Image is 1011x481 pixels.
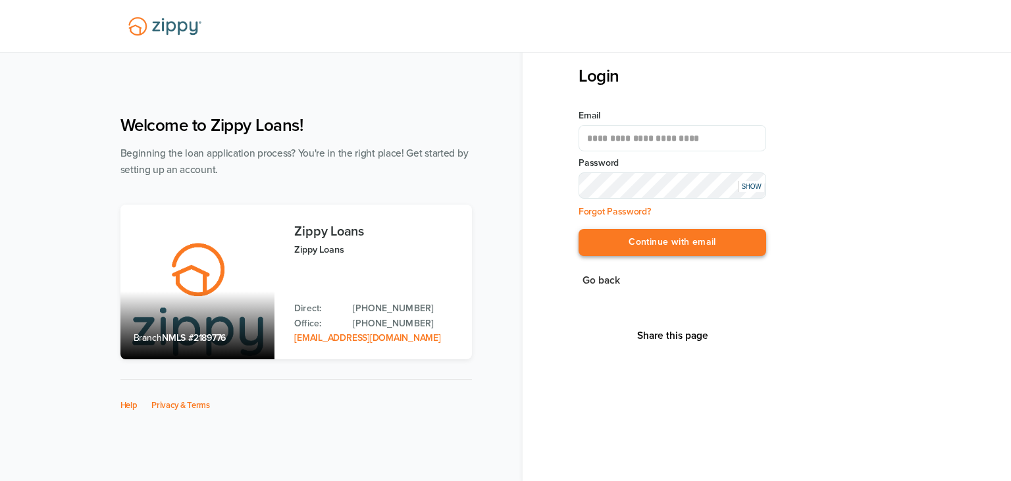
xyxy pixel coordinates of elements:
p: Direct: [294,301,340,316]
h1: Welcome to Zippy Loans! [120,115,472,136]
p: Zippy Loans [294,242,458,257]
span: Branch [134,332,163,343]
button: Go back [579,272,624,290]
h3: Zippy Loans [294,224,458,239]
a: Office Phone: 512-975-2947 [353,316,458,331]
span: Beginning the loan application process? You're in the right place! Get started by setting up an a... [120,147,469,176]
input: Input Password [579,172,766,199]
label: Email [579,109,766,122]
a: Forgot Password? [579,206,651,217]
label: Password [579,157,766,170]
img: Lender Logo [120,11,209,41]
a: Privacy & Terms [151,400,210,411]
button: Share This Page [633,329,712,342]
a: Help [120,400,138,411]
h3: Login [579,66,766,86]
a: Direct Phone: 512-975-2947 [353,301,458,316]
span: NMLS #2189776 [162,332,226,343]
a: Email Address: zippyguide@zippymh.com [294,332,440,343]
button: Continue with email [579,229,766,256]
div: SHOW [738,181,764,192]
input: Email Address [579,125,766,151]
p: Office: [294,316,340,331]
